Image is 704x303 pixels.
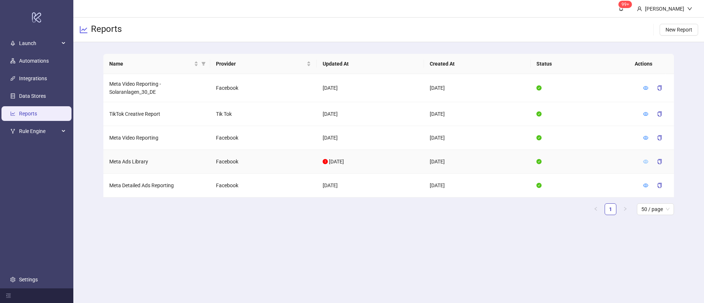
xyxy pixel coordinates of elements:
[109,60,192,68] span: Name
[424,126,531,150] td: [DATE]
[79,25,88,34] span: line-chart
[424,150,531,174] td: [DATE]
[329,159,344,165] span: [DATE]
[103,126,210,150] td: Meta Video Reporting
[201,62,206,66] span: filter
[643,159,648,165] a: eye
[216,60,305,68] span: Provider
[210,174,317,197] td: Facebook
[200,58,207,69] span: filter
[605,204,616,215] a: 1
[19,36,59,51] span: Launch
[619,6,624,11] span: bell
[424,102,531,126] td: [DATE]
[424,74,531,102] td: [DATE]
[619,1,632,8] sup: 686
[19,58,49,64] a: Automations
[424,54,531,74] th: Created At
[10,41,15,46] span: rocket
[687,6,692,11] span: down
[590,203,602,215] li: Previous Page
[643,182,648,188] a: eye
[651,156,668,167] button: copy
[657,183,662,188] span: copy
[637,6,642,11] span: user
[623,207,627,211] span: right
[651,82,668,94] button: copy
[210,102,317,126] td: Tik Tok
[317,174,423,197] td: [DATE]
[317,126,423,150] td: [DATE]
[536,85,542,90] span: check-circle
[91,23,122,36] h3: Reports
[323,159,328,164] span: exclamation-circle
[317,74,423,102] td: [DATE]
[657,135,662,140] span: copy
[424,174,531,197] td: [DATE]
[643,135,648,141] a: eye
[665,27,692,33] span: New Report
[19,124,59,138] span: Rule Engine
[19,277,38,282] a: Settings
[619,203,631,215] button: right
[643,159,648,164] span: eye
[103,150,210,174] td: Meta Ads Library
[660,24,698,36] button: New Report
[536,135,542,140] span: check-circle
[637,203,674,215] div: Page Size
[643,135,648,140] span: eye
[210,54,317,74] th: Provider
[657,85,662,90] span: copy
[210,150,317,174] td: Facebook
[103,102,210,126] td: TikTok Creative Report
[19,111,37,117] a: Reports
[657,159,662,164] span: copy
[10,129,15,134] span: fork
[531,54,637,74] th: Status
[317,54,423,74] th: Updated At
[103,174,210,197] td: Meta Detailed Ads Reporting
[317,102,423,126] td: [DATE]
[651,132,668,144] button: copy
[19,93,46,99] a: Data Stores
[536,183,542,188] span: check-circle
[6,293,11,298] span: menu-fold
[657,111,662,117] span: copy
[594,207,598,211] span: left
[103,54,210,74] th: Name
[651,180,668,191] button: copy
[590,203,602,215] button: left
[210,74,317,102] td: Facebook
[651,108,668,120] button: copy
[619,203,631,215] li: Next Page
[642,5,687,13] div: [PERSON_NAME]
[629,54,665,74] th: Actions
[643,85,648,91] a: eye
[641,204,670,215] span: 50 / page
[643,111,648,117] a: eye
[19,75,47,81] a: Integrations
[210,126,317,150] td: Facebook
[536,159,542,164] span: check-circle
[103,74,210,102] td: Meta Video Reporting - Solaranlagen_30_DE
[536,111,542,117] span: check-circle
